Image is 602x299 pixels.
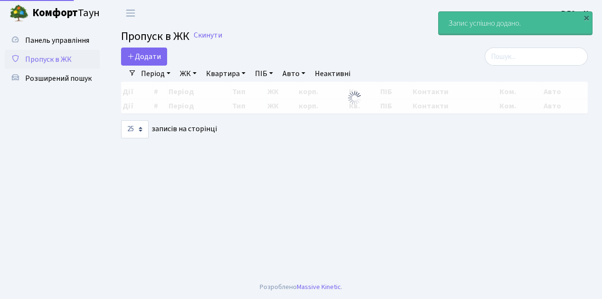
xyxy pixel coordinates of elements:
a: Неактивні [311,66,354,82]
a: ВЛ2 -. К. [561,8,591,19]
a: Пропуск в ЖК [5,50,100,69]
b: Комфорт [32,5,78,20]
button: Переключити навігацію [119,5,142,21]
a: Розширений пошук [5,69,100,88]
a: Massive Kinetic [297,282,341,292]
img: Обробка... [347,90,362,106]
span: Розширений пошук [25,73,92,84]
a: Авто [279,66,309,82]
img: logo.png [9,4,28,23]
span: Додати [127,51,161,62]
label: записів на сторінці [121,120,217,138]
a: Період [137,66,174,82]
a: Додати [121,48,167,66]
input: Пошук... [485,48,588,66]
span: Пропуск в ЖК [25,54,72,65]
select: записів на сторінці [121,120,149,138]
span: Таун [32,5,100,21]
a: ПІБ [251,66,277,82]
span: Панель управління [25,35,89,46]
a: Квартира [202,66,249,82]
div: Розроблено . [260,282,342,292]
span: Пропуск в ЖК [121,28,189,45]
a: ЖК [176,66,200,82]
a: Скинути [194,31,222,40]
div: × [582,13,591,22]
a: Панель управління [5,31,100,50]
div: Запис успішно додано. [439,12,592,35]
